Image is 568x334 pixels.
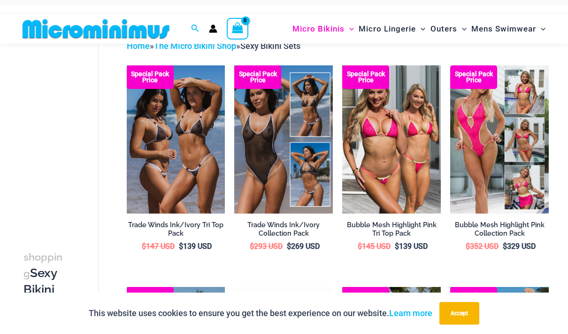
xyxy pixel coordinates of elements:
[342,221,441,238] h2: Bubble Mesh Highlight Pink Tri Top Pack
[466,242,470,251] span: $
[471,17,536,41] span: Mens Swimwear
[395,242,428,251] bdi: 139 USD
[503,242,536,251] bdi: 329 USD
[450,71,497,83] b: Special Pack Price
[23,251,62,279] span: shopping
[179,242,183,251] span: $
[142,242,175,251] bdi: 147 USD
[457,17,467,41] span: Menu Toggle
[439,302,479,325] button: Accept
[250,242,254,251] span: $
[292,17,345,41] span: Micro Bikinis
[342,71,389,83] b: Special Pack Price
[234,65,333,214] a: Collection Pack Collection Pack b (1)Collection Pack b (1)
[536,17,545,41] span: Menu Toggle
[342,65,441,214] img: Tri Top Pack F
[234,65,333,214] img: Collection Pack
[359,17,416,41] span: Micro Lingerie
[287,242,320,251] bdi: 269 USD
[290,17,356,41] a: Micro BikinisMenu ToggleMenu Toggle
[191,23,200,35] a: Search icon link
[127,71,174,83] b: Special Pack Price
[450,221,549,242] a: Bubble Mesh Highlight Pink Collection Pack
[250,242,283,251] bdi: 293 USD
[342,221,441,242] a: Bubble Mesh Highlight Pink Tri Top Pack
[234,71,281,83] b: Special Pack Price
[154,41,236,51] a: The Micro Bikini Shop
[450,65,549,214] img: Collection Pack F
[428,17,469,41] a: OutersMenu ToggleMenu Toggle
[23,32,108,220] iframe: TrustedSite Certified
[358,242,362,251] span: $
[209,24,217,33] a: Account icon link
[240,41,300,51] span: Sexy Bikini Sets
[503,242,507,251] span: $
[287,242,291,251] span: $
[127,65,225,214] img: Top Bum Pack
[127,221,225,242] a: Trade Winds Ink/Ivory Tri Top Pack
[89,306,432,320] p: This website uses cookies to ensure you get the best experience on our website.
[469,17,548,41] a: Mens SwimwearMenu ToggleMenu Toggle
[358,242,391,251] bdi: 145 USD
[179,242,212,251] bdi: 139 USD
[234,221,333,242] a: Trade Winds Ink/Ivory Collection Pack
[23,249,65,313] h3: Sexy Bikini Sets
[127,41,150,51] a: Home
[389,308,432,318] a: Learn more
[19,18,173,40] img: MM SHOP LOGO FLAT
[127,221,225,238] h2: Trade Winds Ink/Ivory Tri Top Pack
[127,41,300,51] span: » »
[127,65,225,214] a: Top Bum Pack Top Bum Pack bTop Bum Pack b
[430,17,457,41] span: Outers
[345,17,354,41] span: Menu Toggle
[142,242,146,251] span: $
[466,242,499,251] bdi: 352 USD
[450,65,549,214] a: Collection Pack F Collection Pack BCollection Pack B
[450,221,549,238] h2: Bubble Mesh Highlight Pink Collection Pack
[416,17,425,41] span: Menu Toggle
[395,242,399,251] span: $
[289,16,549,42] nav: Site Navigation
[227,18,248,40] a: View Shopping Cart, empty
[356,17,428,41] a: Micro LingerieMenu ToggleMenu Toggle
[234,221,333,238] h2: Trade Winds Ink/Ivory Collection Pack
[342,65,441,214] a: Tri Top Pack F Tri Top Pack BTri Top Pack B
